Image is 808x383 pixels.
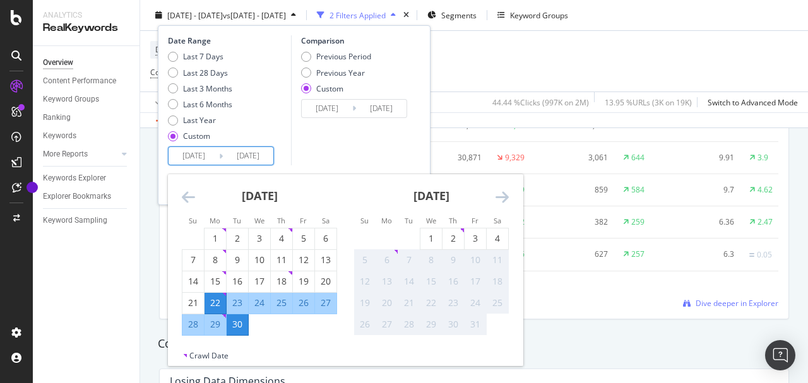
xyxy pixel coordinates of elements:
td: Not available. Friday, October 24, 2025 [465,292,487,314]
div: 13 [376,275,398,288]
span: Country [150,67,178,78]
td: Not available. Wednesday, October 22, 2025 [420,292,443,314]
div: 3 [465,232,486,245]
div: 8 [205,254,226,266]
span: vs [DATE] - [DATE] [223,9,286,20]
td: Not available. Thursday, October 23, 2025 [443,292,465,314]
div: 9,329 [505,152,525,163]
div: 3 [249,232,270,245]
div: 257 [631,249,645,260]
td: Choose Sunday, September 14, 2025 as your check-out date. It’s available. [182,271,205,292]
div: Comparison [301,35,411,46]
td: Not available. Tuesday, October 14, 2025 [398,271,420,292]
div: 18 [271,275,292,288]
div: Custom [316,83,343,93]
a: Explorer Bookmarks [43,190,131,203]
input: Start Date [302,100,352,117]
td: Choose Friday, October 3, 2025 as your check-out date. It’s available. [465,228,487,249]
small: Sa [494,216,501,225]
div: 27 [315,297,336,309]
div: Last 3 Months [183,83,232,93]
td: Not available. Wednesday, October 8, 2025 [420,249,443,271]
td: Not available. Sunday, October 12, 2025 [354,271,376,292]
div: Previous Year [316,67,365,78]
div: Last Year [168,115,232,126]
td: Selected. Thursday, September 25, 2025 [271,292,293,314]
td: Choose Wednesday, September 3, 2025 as your check-out date. It’s available. [249,228,271,249]
span: Dive deeper in Explorer [696,298,778,309]
td: Selected. Saturday, September 27, 2025 [315,292,337,314]
small: Su [189,216,197,225]
div: 9 [227,254,248,266]
td: Choose Wednesday, September 17, 2025 as your check-out date. It’s available. [249,271,271,292]
div: 12 [354,275,376,288]
button: 2 Filters Applied [312,5,401,25]
div: Calendar [168,174,523,350]
td: Not available. Tuesday, October 7, 2025 [398,249,420,271]
div: 44.44 % Clicks ( 997K on 2M ) [492,97,589,107]
small: Sa [322,216,330,225]
div: 30 [227,318,248,331]
div: 5 [354,254,376,266]
td: Not available. Monday, October 27, 2025 [376,314,398,335]
div: 13.95 % URLs ( 3K on 19K ) [605,97,692,107]
div: 7 [182,254,204,266]
div: 28 [182,318,204,331]
div: 23 [443,297,464,309]
div: 0.05 [757,249,772,261]
button: [DATE] - [DATE]vs[DATE] - [DATE] [150,5,301,25]
td: Choose Saturday, September 13, 2025 as your check-out date. It’s available. [315,249,337,271]
td: Choose Thursday, October 2, 2025 as your check-out date. It’s available. [443,228,465,249]
div: 4 [271,232,292,245]
div: 6 [315,232,336,245]
td: Choose Friday, September 19, 2025 as your check-out date. It’s available. [293,271,315,292]
div: 15 [420,275,442,288]
div: 6.36 [686,216,734,228]
small: We [426,216,436,225]
div: 584 [631,184,645,196]
td: Not available. Friday, October 31, 2025 [465,314,487,335]
td: Selected. Friday, September 26, 2025 [293,292,315,314]
div: 31 [465,318,486,331]
button: Keyword Groups [492,5,573,25]
div: 16 [443,275,464,288]
td: Choose Thursday, September 18, 2025 as your check-out date. It’s available. [271,271,293,292]
div: Previous Year [301,67,371,78]
div: 18 [487,275,508,288]
div: 4 [487,232,508,245]
div: 6 [376,254,398,266]
div: 382 [560,216,608,228]
div: RealKeywords [43,21,129,35]
div: Analytics [43,10,129,21]
td: Selected. Tuesday, September 23, 2025 [227,292,249,314]
div: Open Intercom Messenger [765,340,795,370]
div: Last 7 Days [183,51,223,62]
div: 19 [354,297,376,309]
td: Not available. Sunday, October 5, 2025 [354,249,376,271]
div: Keyword Sampling [43,214,107,227]
div: 29 [420,318,442,331]
button: Switch to Advanced Mode [703,92,798,112]
button: Apply [150,92,187,112]
td: Choose Tuesday, September 16, 2025 as your check-out date. It’s available. [227,271,249,292]
small: We [254,216,264,225]
div: 8 [420,254,442,266]
td: Choose Saturday, September 6, 2025 as your check-out date. It’s available. [315,228,337,249]
span: Segments [441,9,477,20]
div: 23 [227,297,248,309]
div: 10 [465,254,486,266]
div: 7 [398,254,420,266]
div: 24 [465,297,486,309]
a: Keywords [43,129,131,143]
td: Not available. Saturday, October 11, 2025 [487,249,509,271]
div: Custom [168,131,232,141]
td: Selected. Monday, September 29, 2025 [205,314,227,335]
div: Explorer Bookmarks [43,190,111,203]
input: End Date [223,147,273,165]
div: 29 [205,318,226,331]
td: Choose Friday, September 12, 2025 as your check-out date. It’s available. [293,249,315,271]
div: Keywords Explorer [43,172,106,185]
div: 17 [465,275,486,288]
td: Not available. Wednesday, October 29, 2025 [420,314,443,335]
div: 16 [227,275,248,288]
